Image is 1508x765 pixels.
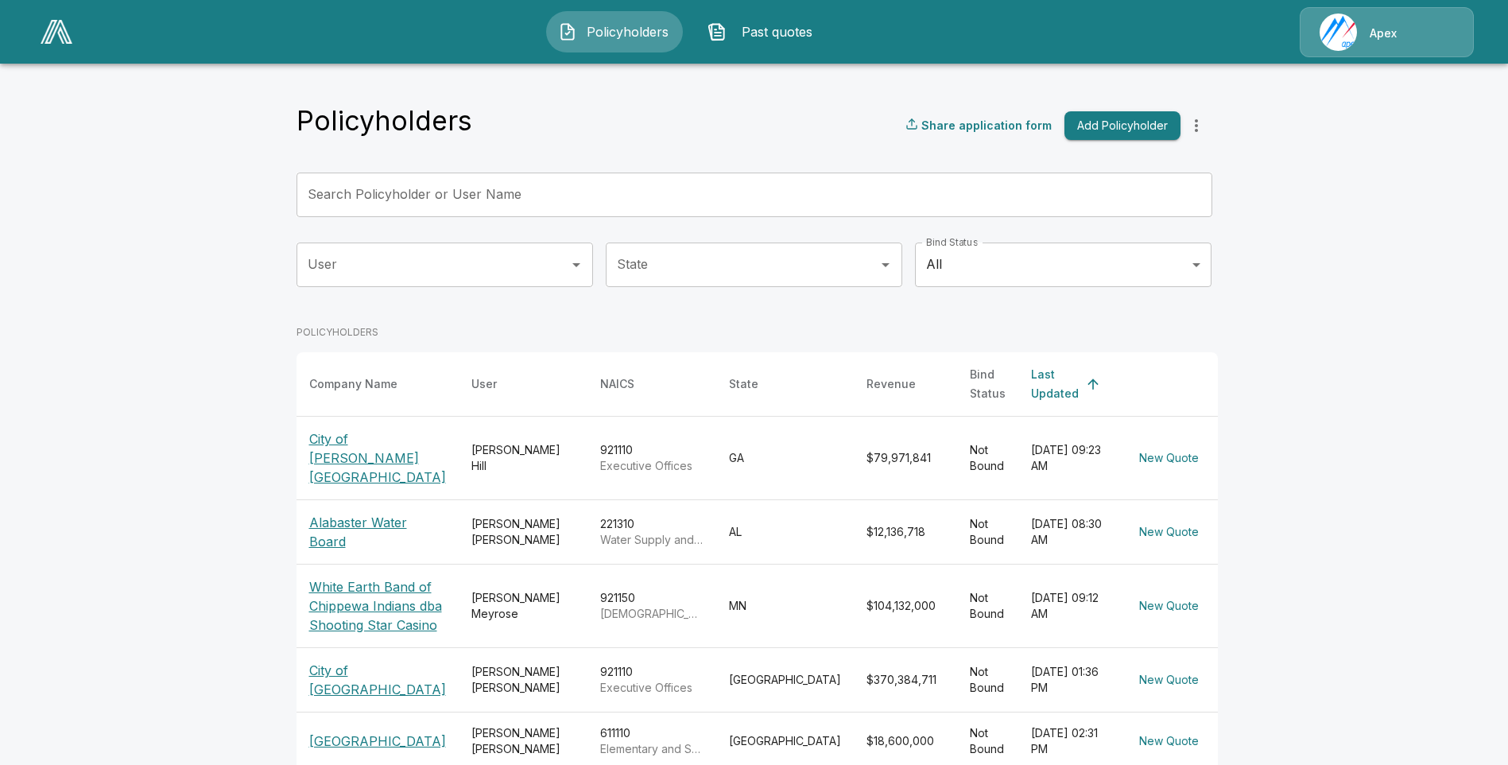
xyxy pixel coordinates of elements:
[729,375,758,394] div: State
[1018,499,1120,564] td: [DATE] 08:30 AM
[1018,647,1120,712] td: [DATE] 01:36 PM
[1133,727,1205,756] button: New Quote
[471,725,575,757] div: [PERSON_NAME] [PERSON_NAME]
[471,516,575,548] div: [PERSON_NAME] [PERSON_NAME]
[583,22,671,41] span: Policyholders
[733,22,820,41] span: Past quotes
[707,22,727,41] img: Past quotes Icon
[297,325,1218,340] p: POLICYHOLDERS
[866,375,916,394] div: Revenue
[309,732,446,751] p: [GEOGRAPHIC_DATA]
[1133,666,1205,695] button: New Quote
[565,254,587,276] button: Open
[957,416,1018,499] td: Not Bound
[716,416,854,499] td: GA
[471,590,575,622] div: [PERSON_NAME] Meyrose
[471,375,497,394] div: User
[471,442,575,474] div: [PERSON_NAME] Hill
[600,375,634,394] div: NAICS
[309,513,446,551] p: Alabaster Water Board
[716,564,854,647] td: MN
[915,243,1211,287] div: All
[309,429,446,487] p: City of [PERSON_NAME][GEOGRAPHIC_DATA]
[600,606,704,622] p: [DEMOGRAPHIC_DATA] and [US_STATE] Native Tribal Governments
[957,352,1018,417] th: Bind Status
[716,499,854,564] td: AL
[696,11,832,52] button: Past quotes IconPast quotes
[921,117,1052,134] p: Share application form
[546,11,683,52] button: Policyholders IconPolicyholders
[1133,444,1205,473] button: New Quote
[309,375,397,394] div: Company Name
[600,680,704,696] p: Executive Offices
[854,416,957,499] td: $79,971,841
[297,104,472,138] h4: Policyholders
[854,647,957,712] td: $370,384,711
[558,22,577,41] img: Policyholders Icon
[600,741,704,757] p: Elementary and Secondary Schools
[1031,365,1079,403] div: Last Updated
[957,564,1018,647] td: Not Bound
[1180,110,1212,142] button: more
[874,254,897,276] button: Open
[600,664,704,696] div: 921110
[1018,564,1120,647] td: [DATE] 09:12 AM
[1064,111,1180,141] button: Add Policyholder
[600,532,704,548] p: Water Supply and Irrigation Systems
[1133,592,1205,621] button: New Quote
[600,516,704,548] div: 221310
[716,647,854,712] td: [GEOGRAPHIC_DATA]
[957,499,1018,564] td: Not Bound
[1133,518,1205,547] button: New Quote
[309,661,446,699] p: City of [GEOGRAPHIC_DATA]
[309,577,446,635] p: White Earth Band of Chippewa Indians dba Shooting Star Casino
[1058,111,1180,141] a: Add Policyholder
[600,458,704,474] p: Executive Offices
[854,564,957,647] td: $104,132,000
[471,664,575,696] div: [PERSON_NAME] [PERSON_NAME]
[600,725,704,757] div: 611110
[41,20,72,44] img: AA Logo
[600,442,704,474] div: 921110
[854,499,957,564] td: $12,136,718
[600,590,704,622] div: 921150
[957,647,1018,712] td: Not Bound
[1018,416,1120,499] td: [DATE] 09:23 AM
[926,235,978,249] label: Bind Status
